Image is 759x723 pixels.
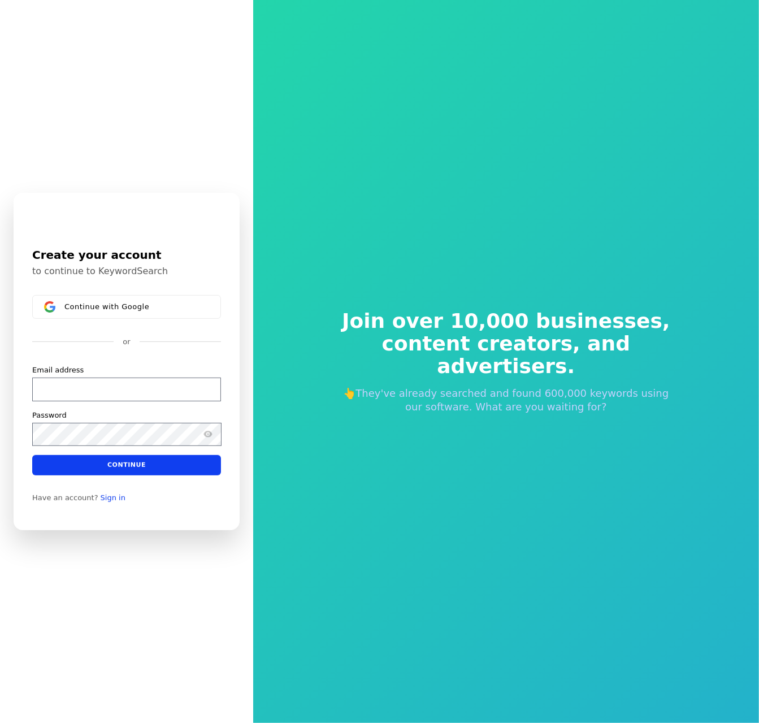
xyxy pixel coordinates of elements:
button: Sign in with GoogleContinue with Google [32,295,221,319]
img: Sign in with Google [44,301,55,313]
p: or [123,337,130,347]
h1: Create your account [32,246,221,263]
span: Join over 10,000 businesses, [335,310,678,332]
span: Have an account? [32,493,98,503]
label: Email address [32,365,84,375]
p: to continue to KeywordSearch [32,266,221,277]
button: Continue [32,455,221,475]
span: Continue with Google [64,302,149,311]
a: Sign in [101,493,125,503]
p: 👆They've already searched and found 600,000 keywords using our software. What are you waiting for? [335,387,678,414]
span: content creators, and advertisers. [335,332,678,378]
label: Password [32,410,67,421]
button: Show password [201,427,215,441]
